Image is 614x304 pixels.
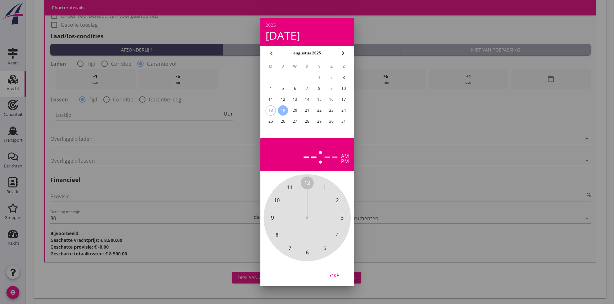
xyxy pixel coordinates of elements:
[339,49,347,57] i: chevron_right
[338,72,349,83] button: 3
[340,214,343,222] span: 3
[326,72,337,83] button: 2
[326,61,337,72] th: Z
[338,61,349,72] th: Z
[266,106,275,115] div: 18
[302,94,312,105] button: 14
[336,231,339,239] span: 4
[266,23,349,27] div: 2025
[288,244,291,252] span: 7
[320,270,349,281] button: Oké
[314,105,324,116] button: 22
[314,72,324,83] button: 1
[338,105,349,116] button: 24
[341,154,349,159] div: am
[338,116,349,127] button: 31
[326,94,337,105] button: 16
[341,159,349,164] div: pm
[290,83,300,94] button: 6
[277,116,288,127] button: 26
[314,116,324,127] button: 29
[302,116,312,127] button: 28
[265,116,276,127] button: 25
[336,196,339,204] span: 2
[265,105,276,116] button: 18
[265,83,276,94] button: 4
[302,83,312,94] button: 7
[317,143,324,166] span: :
[338,94,349,105] button: 17
[323,244,326,252] span: 5
[275,231,278,239] span: 8
[289,61,301,72] th: W
[265,61,277,72] th: M
[324,143,338,166] div: --
[326,116,337,127] button: 30
[304,179,310,187] span: 12
[271,214,274,222] span: 9
[326,272,344,279] div: Oké
[287,184,293,191] span: 11
[277,83,288,94] button: 5
[290,116,300,127] button: 27
[290,94,300,105] button: 13
[266,30,349,41] div: [DATE]
[314,94,324,105] button: 15
[314,83,324,94] button: 8
[277,105,288,116] button: 19
[306,249,308,256] span: 6
[303,143,317,166] div: --
[265,94,276,105] button: 11
[290,105,300,116] button: 20
[267,49,275,57] i: chevron_left
[291,48,323,58] button: augustus 2025
[277,94,288,105] button: 12
[313,61,325,72] th: V
[301,61,313,72] th: D
[326,105,337,116] button: 23
[302,105,312,116] button: 21
[326,83,337,94] button: 9
[277,61,288,72] th: D
[274,196,280,204] span: 10
[338,83,349,94] button: 10
[323,184,326,191] span: 1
